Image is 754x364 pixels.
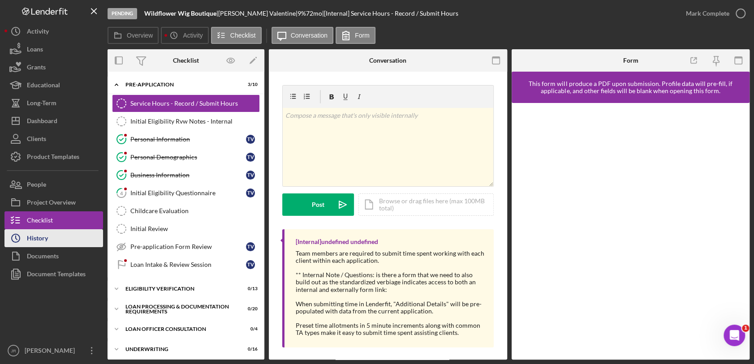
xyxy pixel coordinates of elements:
[4,247,103,265] button: Documents
[125,304,235,314] div: Loan Processing & Documentation Requirements
[130,100,259,107] div: Service Hours - Record / Submit Hours
[112,148,260,166] a: Personal DemographicsTV
[112,220,260,238] a: Initial Review
[112,256,260,274] a: Loan Intake & Review SessionTV
[27,229,48,249] div: History
[112,130,260,148] a: Personal InformationTV
[130,154,246,161] div: Personal Demographics
[241,347,258,352] div: 0 / 16
[623,57,638,64] div: Form
[130,261,246,268] div: Loan Intake & Review Session
[173,57,199,64] div: Checklist
[112,238,260,256] a: Pre-application Form ReviewTV
[355,32,370,39] label: Form
[108,8,137,19] div: Pending
[296,250,485,264] div: Team members are required to submit time spent working with each client within each application.
[677,4,750,22] button: Mark Complete
[112,184,260,202] a: 4Initial Eligibility QuestionnaireTV
[241,326,258,332] div: 0 / 4
[112,94,260,112] a: Service Hours - Record / Submit Hours
[11,348,16,353] text: JR
[230,32,256,39] label: Checklist
[125,82,235,87] div: Pre-Application
[296,300,485,315] div: When submitting time in Lenderfit, "Additional Details" will be pre-populated with data from the ...
[4,265,103,283] button: Document Templates
[27,265,86,285] div: Document Templates
[144,10,218,17] div: |
[271,27,334,44] button: Conversation
[112,166,260,184] a: Business InformationTV
[144,9,216,17] b: Wildflower Wig Boutique
[161,27,208,44] button: Activity
[296,322,485,336] div: Preset time allotments in 5 minute increments along with common TA types make it easy to submit t...
[246,242,255,251] div: T V
[521,112,742,351] iframe: Lenderfit form
[4,229,103,247] button: History
[742,325,749,332] span: 1
[4,342,103,360] button: JR[PERSON_NAME]
[296,271,485,293] div: ** Internal Note / Questions: is there a form that we need to also build out as the standardized ...
[130,118,259,125] div: Initial Eligibility Rvw Notes - Internal
[246,153,255,162] div: T V
[27,247,59,267] div: Documents
[130,243,246,250] div: Pre-application Form Review
[112,112,260,130] a: Initial Eligibility Rvw Notes - Internal
[312,193,324,216] div: Post
[724,325,745,346] iframe: Intercom live chat
[291,32,328,39] label: Conversation
[322,10,458,17] div: | [Internal] Service Hours - Record / Submit Hours
[369,57,406,64] div: Conversation
[241,82,258,87] div: 3 / 10
[130,136,246,143] div: Personal Information
[296,238,378,245] div: [Internal] undefined undefined
[112,202,260,220] a: Childcare Evaluation
[336,27,375,44] button: Form
[108,27,159,44] button: Overview
[127,32,153,39] label: Overview
[183,32,203,39] label: Activity
[22,342,81,362] div: [PERSON_NAME]
[297,10,306,17] div: 9 %
[218,10,297,17] div: [PERSON_NAME] Valentine |
[211,27,262,44] button: Checklist
[241,286,258,291] div: 0 / 13
[246,135,255,144] div: T V
[516,80,745,94] div: This form will produce a PDF upon submission. Profile data will pre-fill, if applicable, and othe...
[246,171,255,180] div: T V
[125,326,235,332] div: Loan Officer Consultation
[241,306,258,312] div: 0 / 20
[125,286,235,291] div: Eligibility Verification
[282,193,354,216] button: Post
[246,260,255,269] div: T V
[130,207,259,214] div: Childcare Evaluation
